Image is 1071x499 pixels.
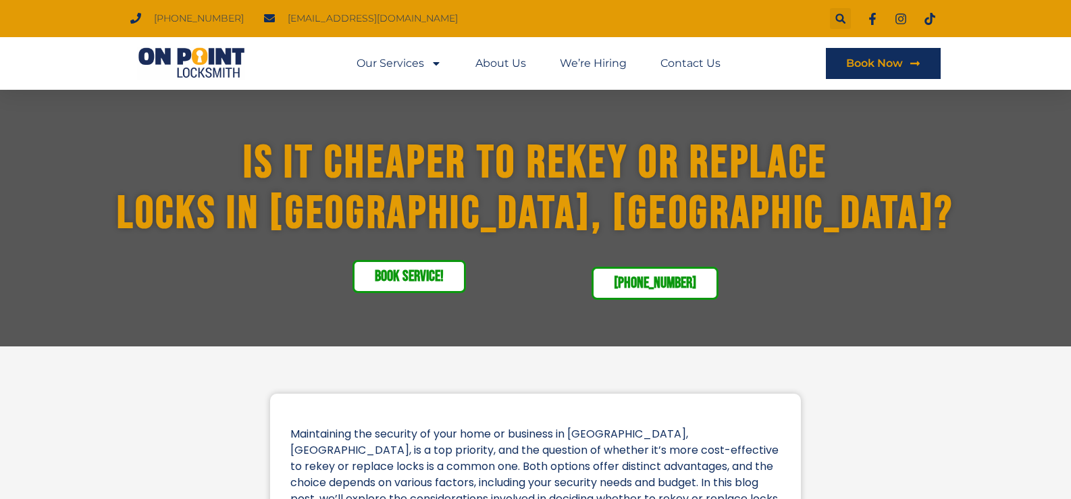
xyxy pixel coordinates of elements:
a: [PHONE_NUMBER] [592,267,719,300]
div: Search [830,8,851,29]
a: We’re Hiring [560,48,627,79]
span: [PHONE_NUMBER] [151,9,244,28]
span: [EMAIL_ADDRESS][DOMAIN_NAME] [284,9,458,28]
a: Book Now [826,48,941,79]
a: Book service! [352,260,466,293]
span: Book Now [846,58,903,69]
span: [PHONE_NUMBER] [614,275,696,291]
a: Our Services [357,48,442,79]
span: Book service! [375,269,444,284]
a: About Us [475,48,526,79]
nav: Menu [357,48,721,79]
a: Contact Us [660,48,721,79]
h1: Is It Cheaper to Rekey or Replace Locks in [GEOGRAPHIC_DATA], [GEOGRAPHIC_DATA]? [105,138,966,239]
